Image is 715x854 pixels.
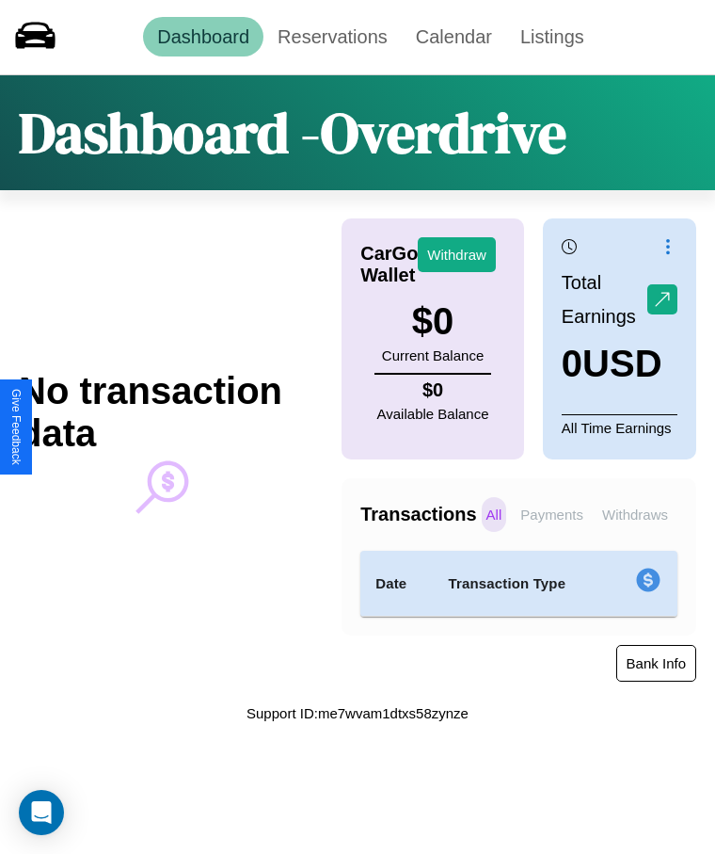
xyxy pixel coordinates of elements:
p: Payments [516,497,588,532]
a: Listings [506,17,598,56]
button: Withdraw [418,237,496,272]
p: All Time Earnings [562,414,677,441]
h3: $ 0 [382,300,484,343]
h4: CarGo Wallet [360,243,418,286]
h2: No transaction data [19,370,304,455]
div: Open Intercom Messenger [19,790,64,835]
button: Bank Info [616,645,696,682]
h1: Dashboard - Overdrive [19,94,566,171]
a: Dashboard [143,17,263,56]
a: Calendar [402,17,506,56]
h4: $ 0 [377,379,489,401]
h3: 0 USD [562,343,677,385]
p: All [482,497,507,532]
h4: Transaction Type [449,572,594,595]
table: simple table [360,551,677,617]
h4: Date [375,572,418,595]
h4: Transactions [360,504,476,525]
p: Current Balance [382,343,484,368]
div: Give Feedback [9,389,23,465]
a: Reservations [263,17,402,56]
p: Support ID: me7wvam1dtxs58zynze [246,701,469,726]
p: Withdraws [597,497,673,532]
p: Available Balance [377,401,489,427]
p: Total Earnings [562,266,647,333]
